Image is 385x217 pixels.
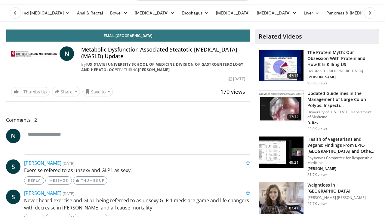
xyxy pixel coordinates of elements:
span: 49:21 [287,159,301,165]
img: b7b8b05e-5021-418b-a89a-60a270e7cf82.150x105_q85_crop-smart_upscale.jpg [259,50,303,81]
p: University of [US_STATE] Department of Medicine [307,110,375,119]
h3: The Protein Myth: Our Obsession With Protein and How It Is Killing US [307,49,375,68]
div: By FEATURING [81,62,245,73]
h4: Related Videos [259,33,302,40]
a: [MEDICAL_DATA] [131,7,178,19]
button: Save to [82,87,113,96]
h3: Weightloss in [GEOGRAPHIC_DATA] [307,182,375,194]
a: S [6,190,20,204]
video-js: Video Player [6,29,250,30]
p: 33.0K views [307,127,327,131]
a: Reply [24,176,44,185]
h4: Metabolic Dysfunction Associated Steatotic [MEDICAL_DATA] (MASLD) Update [81,46,245,59]
p: 90.6K views [307,81,327,86]
p: [PERSON_NAME] [307,75,375,80]
span: 170 views [220,88,245,95]
p: Physicians Committee for Responsible Medicine [307,156,375,165]
a: Email [GEOGRAPHIC_DATA] [6,30,250,42]
a: [PERSON_NAME] [24,190,61,197]
button: Share [52,87,80,96]
span: 07:41 [287,205,301,211]
a: S [6,159,20,174]
img: 606f2b51-b844-428b-aa21-8c0c72d5a896.150x105_q85_crop-smart_upscale.jpg [259,137,303,168]
a: 49:21 Health of Vegetarians and Vegans: Findings From EPIC-[GEOGRAPHIC_DATA] and Othe… Physicians... [259,136,375,177]
p: 27.7K views [307,201,327,206]
small: [DATE] [63,191,74,196]
img: dfcfcb0d-b871-4e1a-9f0c-9f64970f7dd8.150x105_q85_crop-smart_upscale.jpg [259,91,303,122]
span: 17:15 [287,114,301,120]
img: Indiana University School of Medicine Division of Gastroenterology and Hepatology [11,46,57,61]
p: Exercise refered to as unsexy and GLP1 as sexy. [24,167,250,174]
span: 47:11 [287,73,301,79]
p: Never heard exercise and GLp1 being referred to as unsexy GLP 1 meds are game and life changers w... [24,197,250,211]
a: 17:15 Updated Guidelines in the Management of Large Colon Polyps: Inspecti… University of [US_STA... [259,90,375,131]
a: Message [45,176,72,185]
a: [PERSON_NAME] [138,67,170,72]
a: Esophagus [178,7,212,19]
p: D. Rex [307,121,375,125]
a: N [6,129,20,143]
p: Houston [DEMOGRAPHIC_DATA] [307,69,375,74]
a: Liver [300,7,323,19]
a: Anal & Rectal [73,7,106,19]
h3: Health of Vegetarians and Vegans: Findings From EPIC-[GEOGRAPHIC_DATA] and Othe… [307,136,375,154]
a: Bowel [106,7,131,19]
div: [DATE] [229,76,245,82]
a: Thumbs Up [73,176,107,185]
small: [DATE] [63,161,74,166]
a: 1 Thumbs Up [11,87,50,96]
a: [US_STATE] University School of Medicine Division of Gastroenterology and Hepatology [81,62,243,72]
span: Comments 2 [6,116,250,124]
a: [MEDICAL_DATA] [212,7,253,19]
a: 47:11 The Protein Myth: Our Obsession With Protein and How It Is Killing US Houston [DEMOGRAPHIC_... [259,49,375,86]
a: N [60,46,74,61]
a: [PERSON_NAME] [24,160,61,166]
img: 9983fed1-7565-45be-8934-aef1103ce6e2.150x105_q85_crop-smart_upscale.jpg [259,182,303,214]
a: 07:41 Weightloss in [GEOGRAPHIC_DATA] [PERSON_NAME] [PERSON_NAME] 27.7K views [259,182,375,214]
span: 1 [20,89,22,95]
a: Advanced [MEDICAL_DATA] [6,7,73,19]
a: [MEDICAL_DATA] [253,7,300,19]
h3: Updated Guidelines in the Management of Large Colon Polyps: Inspecti… [307,90,375,108]
p: [PERSON_NAME] [PERSON_NAME] [307,195,375,200]
p: [PERSON_NAME] [307,166,375,171]
p: 31.7K views [307,172,327,177]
